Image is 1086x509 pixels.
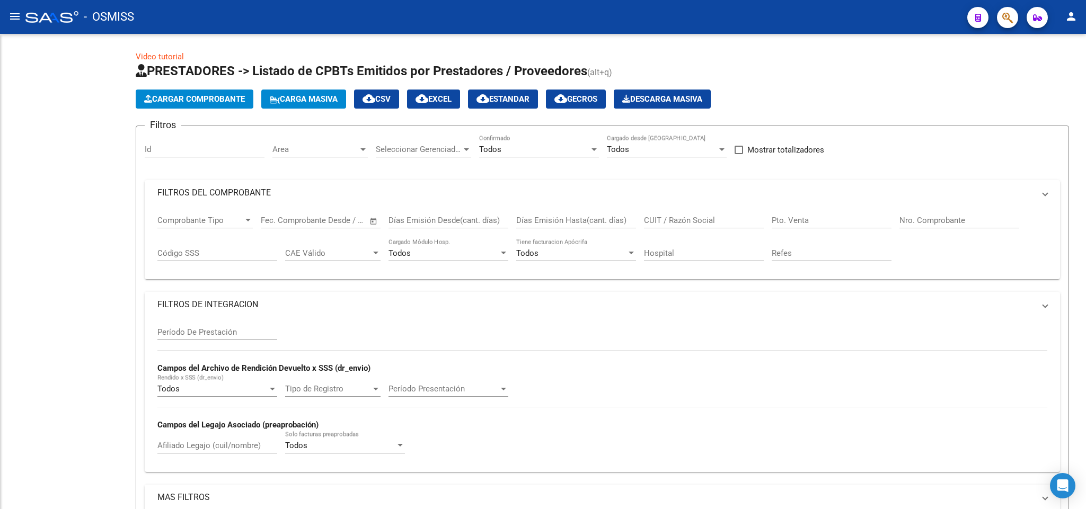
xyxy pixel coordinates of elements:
[614,90,711,109] app-download-masive: Descarga masiva de comprobantes (adjuntos)
[1050,473,1075,498] div: Open Intercom Messenger
[145,180,1060,206] mat-expansion-panel-header: FILTROS DEL COMPROBANTE
[136,64,587,78] span: PRESTADORES -> Listado de CPBTs Emitidos por Prestadores / Proveedores
[354,90,399,109] button: CSV
[157,420,319,430] strong: Campos del Legajo Asociado (preaprobación)
[270,94,338,104] span: Carga Masiva
[363,94,391,104] span: CSV
[363,92,375,105] mat-icon: cloud_download
[468,90,538,109] button: Estandar
[285,248,371,258] span: CAE Válido
[157,187,1035,199] mat-panel-title: FILTROS DEL COMPROBANTE
[1065,10,1078,23] mat-icon: person
[261,216,304,225] input: Fecha inicio
[416,94,452,104] span: EXCEL
[285,441,307,450] span: Todos
[145,206,1060,280] div: FILTROS DEL COMPROBANTE
[136,52,184,61] a: Video tutorial
[157,384,180,394] span: Todos
[389,384,499,394] span: Período Presentación
[554,94,597,104] span: Gecros
[157,363,370,373] strong: Campos del Archivo de Rendición Devuelto x SSS (dr_envio)
[145,292,1060,317] mat-expansion-panel-header: FILTROS DE INTEGRACION
[285,384,371,394] span: Tipo de Registro
[84,5,134,29] span: - OSMISS
[272,145,358,154] span: Area
[145,317,1060,471] div: FILTROS DE INTEGRACION
[157,216,243,225] span: Comprobante Tipo
[368,215,380,227] button: Open calendar
[157,492,1035,503] mat-panel-title: MAS FILTROS
[587,67,612,77] span: (alt+q)
[389,248,411,258] span: Todos
[614,90,711,109] button: Descarga Masiva
[554,92,567,105] mat-icon: cloud_download
[313,216,365,225] input: Fecha fin
[546,90,606,109] button: Gecros
[261,90,346,109] button: Carga Masiva
[145,118,181,132] h3: Filtros
[607,145,629,154] span: Todos
[479,145,501,154] span: Todos
[476,92,489,105] mat-icon: cloud_download
[516,248,538,258] span: Todos
[136,90,253,109] button: Cargar Comprobante
[144,94,245,104] span: Cargar Comprobante
[747,144,824,156] span: Mostrar totalizadores
[407,90,460,109] button: EXCEL
[622,94,702,104] span: Descarga Masiva
[476,94,529,104] span: Estandar
[8,10,21,23] mat-icon: menu
[416,92,428,105] mat-icon: cloud_download
[157,299,1035,310] mat-panel-title: FILTROS DE INTEGRACION
[376,145,462,154] span: Seleccionar Gerenciador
